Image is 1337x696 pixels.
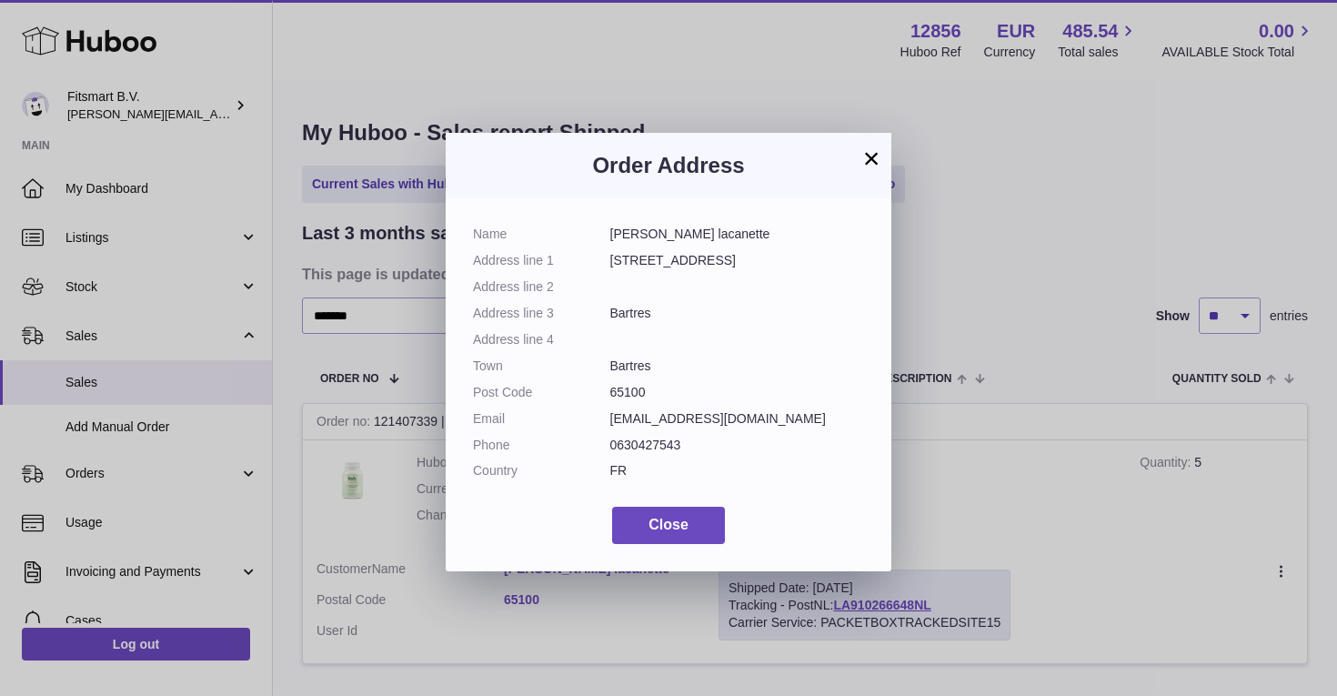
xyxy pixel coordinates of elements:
[473,278,610,296] dt: Address line 2
[610,462,865,479] dd: FR
[473,305,610,322] dt: Address line 3
[610,358,865,375] dd: Bartres
[648,517,689,532] span: Close
[610,437,865,454] dd: 0630427543
[610,410,865,428] dd: [EMAIL_ADDRESS][DOMAIN_NAME]
[473,437,610,454] dt: Phone
[473,252,610,269] dt: Address line 1
[610,252,865,269] dd: [STREET_ADDRESS]
[473,331,610,348] dt: Address line 4
[610,384,865,401] dd: 65100
[610,226,865,243] dd: [PERSON_NAME] lacanette
[473,151,864,180] h3: Order Address
[610,305,865,322] dd: Bartres
[473,358,610,375] dt: Town
[612,507,725,544] button: Close
[473,226,610,243] dt: Name
[473,462,610,479] dt: Country
[473,410,610,428] dt: Email
[860,147,882,169] button: ×
[473,384,610,401] dt: Post Code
